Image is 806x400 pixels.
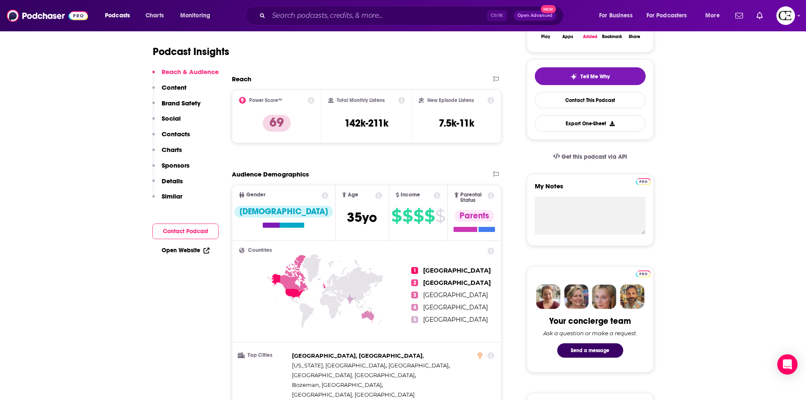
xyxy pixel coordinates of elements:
button: Contacts [152,130,190,146]
div: Apps [562,34,573,39]
span: , [292,361,387,370]
span: [GEOGRAPHIC_DATA] [423,303,488,311]
a: Contact This Podcast [535,92,646,108]
h2: Reach [232,75,251,83]
span: [GEOGRAPHIC_DATA] [423,279,491,287]
span: Open Advanced [517,14,553,18]
p: Social [162,114,181,122]
button: Details [152,177,183,193]
span: $ [424,209,435,223]
img: Podchaser - Follow, Share and Rate Podcasts [7,8,88,24]
span: [GEOGRAPHIC_DATA], [GEOGRAPHIC_DATA] [292,352,423,359]
h2: Audience Demographics [232,170,309,178]
span: Charts [146,10,164,22]
span: Parental Status [460,192,486,203]
a: Open Website [162,247,209,254]
button: Open AdvancedNew [514,11,556,21]
img: Jon Profile [620,284,644,309]
span: 1 [411,267,418,274]
img: Barbara Profile [564,284,589,309]
span: , [292,380,383,390]
h3: 142k-211k [344,117,388,130]
span: For Business [599,10,633,22]
button: Similar [152,192,182,208]
a: Show notifications dropdown [732,8,746,23]
div: Open Intercom Messenger [777,354,798,375]
span: [GEOGRAPHIC_DATA] [423,291,488,299]
button: open menu [641,9,699,22]
button: Social [152,114,181,130]
span: Tell Me Why [580,73,610,80]
a: Pro website [636,269,651,277]
button: Send a message [557,343,623,358]
button: Charts [152,146,182,161]
button: Content [152,83,187,99]
span: [GEOGRAPHIC_DATA] [423,316,488,323]
span: 4 [411,304,418,311]
a: Charts [140,9,169,22]
button: Show profile menu [776,6,795,25]
button: tell me why sparkleTell Me Why [535,67,646,85]
span: 35 yo [347,209,377,226]
span: [US_STATE], [GEOGRAPHIC_DATA] [292,362,385,369]
button: Export One-Sheet [535,115,646,132]
div: Parents [454,210,494,222]
div: Search podcasts, credits, & more... [253,6,572,25]
span: Podcasts [105,10,130,22]
button: open menu [699,9,730,22]
span: [GEOGRAPHIC_DATA], [GEOGRAPHIC_DATA] [292,391,415,398]
span: New [541,5,556,13]
a: Pro website [636,177,651,185]
button: Brand Safety [152,99,201,115]
button: Contact Podcast [152,223,219,239]
span: [GEOGRAPHIC_DATA] [388,362,448,369]
div: Your concierge team [549,316,631,326]
div: Play [541,34,550,39]
span: Age [348,192,358,198]
span: Logged in as cozyearthaudio [776,6,795,25]
span: Bozeman, [GEOGRAPHIC_DATA] [292,381,382,388]
h2: Power Score™ [249,97,282,103]
div: Bookmark [602,34,622,39]
button: open menu [99,9,141,22]
p: Charts [162,146,182,154]
span: $ [413,209,424,223]
span: Get this podcast via API [561,153,627,160]
span: [GEOGRAPHIC_DATA], [GEOGRAPHIC_DATA] [292,372,415,378]
div: Ask a question or make a request. [543,330,637,337]
span: 3 [411,292,418,298]
span: $ [402,209,413,223]
a: Show notifications dropdown [753,8,766,23]
span: [GEOGRAPHIC_DATA] [423,267,491,274]
div: Share [629,34,640,39]
h1: Podcast Insights [153,45,229,58]
button: Sponsors [152,161,190,177]
span: , [388,361,450,370]
span: Monitoring [180,10,210,22]
img: tell me why sparkle [570,73,577,80]
span: Countries [248,248,272,253]
span: For Podcasters [646,10,687,22]
span: , [292,351,424,361]
button: Reach & Audience [152,68,219,83]
span: More [705,10,720,22]
span: 2 [411,279,418,286]
span: 5 [411,316,418,323]
p: Content [162,83,187,91]
span: $ [391,209,402,223]
img: Podchaser Pro [636,178,651,185]
p: 69 [263,115,291,132]
p: Sponsors [162,161,190,169]
div: Added [583,34,597,39]
span: , [292,370,416,380]
h2: New Episode Listens [427,97,474,103]
input: Search podcasts, credits, & more... [269,9,487,22]
h2: Total Monthly Listens [337,97,385,103]
button: open menu [174,9,221,22]
p: Reach & Audience [162,68,219,76]
img: Jules Profile [592,284,616,309]
h3: Top Cities [239,353,289,358]
div: [DEMOGRAPHIC_DATA] [234,206,333,218]
img: Podchaser Pro [636,270,651,277]
p: Details [162,177,183,185]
